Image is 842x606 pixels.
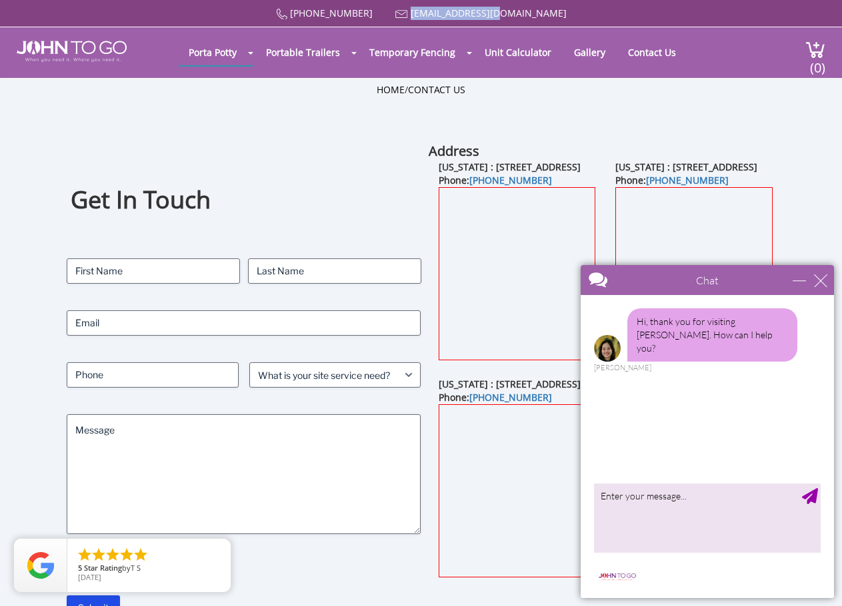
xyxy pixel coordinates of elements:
[618,39,686,65] a: Contact Us
[805,41,825,59] img: cart a
[439,378,581,390] b: [US_STATE] : [STREET_ADDRESS]
[377,83,465,97] ul: /
[290,7,373,19] a: [PHONE_NUMBER]
[359,39,465,65] a: Temporary Fencing
[256,39,350,65] a: Portable Trailers
[84,563,122,573] span: Star Rating
[475,39,561,65] a: Unit Calculator
[131,563,141,573] span: T S
[27,552,54,579] img: Review Rating
[91,547,107,563] li: 
[77,547,93,563] li: 
[615,160,757,173] b: [US_STATE] : [STREET_ADDRESS]
[248,258,421,284] input: Last Name
[439,160,581,173] b: [US_STATE] : [STREET_ADDRESS]
[439,391,552,404] b: Phone:
[179,39,247,65] a: Porta Potty
[411,7,567,19] a: [EMAIL_ADDRESS][DOMAIN_NAME]
[133,547,149,563] li: 
[469,174,552,186] a: [PHONE_NUMBER]
[78,572,101,582] span: [DATE]
[119,547,135,563] li: 
[71,184,418,216] h1: Get In Touch
[564,39,615,65] a: Gallery
[67,362,239,388] input: Phone
[439,174,552,186] b: Phone:
[67,258,240,284] input: First Name
[809,48,825,77] span: (0)
[429,142,479,160] b: Address
[105,547,121,563] li: 
[646,174,729,186] a: [PHONE_NUMBER]
[67,310,421,336] input: Email
[377,83,405,96] a: Home
[78,563,82,573] span: 5
[67,561,421,574] label: CAPTCHA
[573,257,842,606] iframe: Live Chat Box
[615,174,729,186] b: Phone:
[276,9,287,20] img: Call
[17,41,127,62] img: JOHN to go
[78,564,220,573] span: by
[469,391,552,404] a: [PHONE_NUMBER]
[395,10,408,19] img: Mail
[408,83,465,96] a: Contact Us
